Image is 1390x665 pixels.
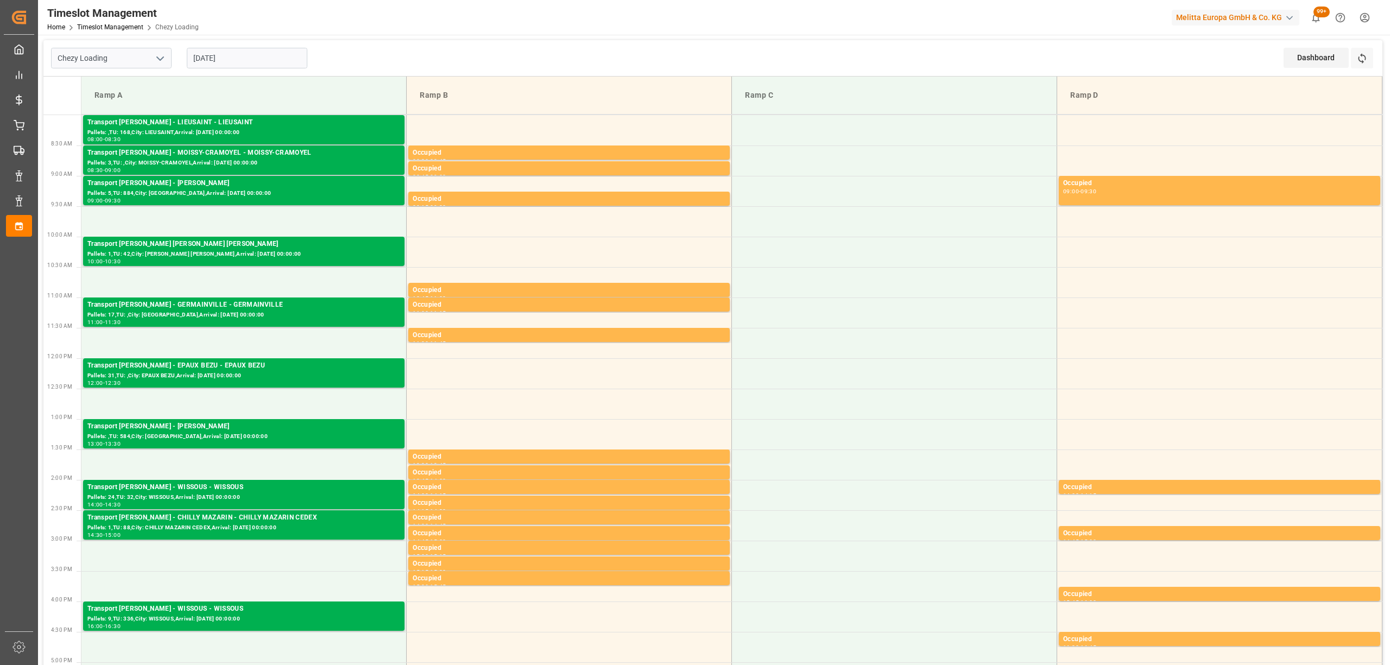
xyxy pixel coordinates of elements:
div: 14:15 [430,493,446,498]
span: 11:30 AM [47,323,72,329]
div: Transport [PERSON_NAME] [PERSON_NAME] [PERSON_NAME] [87,239,400,250]
div: Ramp B [415,85,723,105]
div: Occupied [1063,528,1376,539]
span: 2:00 PM [51,475,72,481]
div: - [103,168,105,173]
div: - [428,523,430,528]
button: Melitta Europa GmbH & Co. KG [1172,7,1304,28]
div: 11:45 [430,341,446,346]
div: Occupied [1063,589,1376,600]
div: - [428,584,430,589]
div: 15:00 [105,533,121,537]
div: 08:00 [87,137,103,142]
div: 15:30 [430,569,446,574]
div: - [428,554,430,559]
span: 12:30 PM [47,384,72,390]
div: - [428,296,430,301]
div: - [428,509,430,514]
div: - [1079,493,1081,498]
div: Occupied [413,163,725,174]
div: Pallets: ,TU: 584,City: [GEOGRAPHIC_DATA],Arrival: [DATE] 00:00:00 [87,432,400,441]
div: Pallets: 5,TU: 884,City: [GEOGRAPHIC_DATA],Arrival: [DATE] 00:00:00 [87,189,400,198]
div: 16:00 [87,624,103,629]
span: 1:00 PM [51,414,72,420]
div: 14:00 [1063,493,1079,498]
div: Transport [PERSON_NAME] - [PERSON_NAME] [87,178,400,189]
div: - [428,174,430,179]
div: Pallets: ,TU: 168,City: LIEUSAINT,Arrival: [DATE] 00:00:00 [87,128,400,137]
div: 13:45 [413,478,428,483]
div: 15:00 [413,554,428,559]
div: - [428,311,430,315]
div: Transport [PERSON_NAME] - WISSOUS - WISSOUS [87,482,400,493]
span: 9:00 AM [51,171,72,177]
div: 15:15 [413,569,428,574]
div: Pallets: 31,TU: ,City: EPAUX BEZU,Arrival: [DATE] 00:00:00 [87,371,400,381]
div: Pallets: 24,TU: 32,City: WISSOUS,Arrival: [DATE] 00:00:00 [87,493,400,502]
div: - [428,159,430,163]
div: 08:30 [87,168,103,173]
div: - [1079,189,1081,194]
div: 11:00 [413,311,428,315]
div: - [1079,645,1081,650]
div: 09:00 [87,198,103,203]
span: 99+ [1313,7,1330,17]
div: 11:15 [430,311,446,315]
div: 08:30 [413,159,428,163]
div: 14:15 [1081,493,1096,498]
div: 14:45 [413,539,428,544]
div: - [103,198,105,203]
div: Occupied [413,330,725,341]
div: 15:45 [1063,600,1079,605]
div: - [103,533,105,537]
span: 3:00 PM [51,536,72,542]
div: 14:00 [413,493,428,498]
div: Occupied [413,543,725,554]
div: 09:30 [1081,189,1096,194]
div: 11:00 [87,320,103,325]
div: 11:00 [430,296,446,301]
div: 09:00 [105,168,121,173]
div: Occupied [413,148,725,159]
div: 15:45 [430,584,446,589]
div: 13:30 [413,463,428,467]
div: 09:00 [430,174,446,179]
div: 09:30 [430,205,446,210]
div: 10:00 [87,259,103,264]
div: 14:45 [1063,539,1079,544]
div: 14:30 [87,533,103,537]
div: Occupied [413,467,725,478]
div: - [103,320,105,325]
div: Transport [PERSON_NAME] - LIEUSAINT - LIEUSAINT [87,117,400,128]
div: - [428,569,430,574]
div: 08:30 [105,137,121,142]
div: Occupied [1063,634,1376,645]
div: 10:30 [105,259,121,264]
div: - [428,463,430,467]
span: 5:00 PM [51,657,72,663]
div: Occupied [413,482,725,493]
div: Occupied [413,498,725,509]
span: 4:30 PM [51,627,72,633]
div: 09:30 [105,198,121,203]
div: Transport [PERSON_NAME] - [PERSON_NAME] [87,421,400,432]
div: - [103,624,105,629]
div: Dashboard [1284,48,1349,68]
a: Home [47,23,65,31]
div: - [428,205,430,210]
span: 2:30 PM [51,505,72,511]
span: 9:30 AM [51,201,72,207]
span: 1:30 PM [51,445,72,451]
div: 16:00 [1081,600,1096,605]
div: 14:00 [87,502,103,507]
div: - [103,381,105,385]
div: Occupied [413,194,725,205]
div: 11:30 [105,320,121,325]
div: Occupied [413,452,725,463]
div: - [1079,539,1081,544]
div: Timeslot Management [47,5,199,21]
div: 09:15 [413,205,428,210]
div: 12:30 [105,381,121,385]
div: Pallets: 9,TU: 336,City: WISSOUS,Arrival: [DATE] 00:00:00 [87,615,400,624]
div: 08:45 [413,174,428,179]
